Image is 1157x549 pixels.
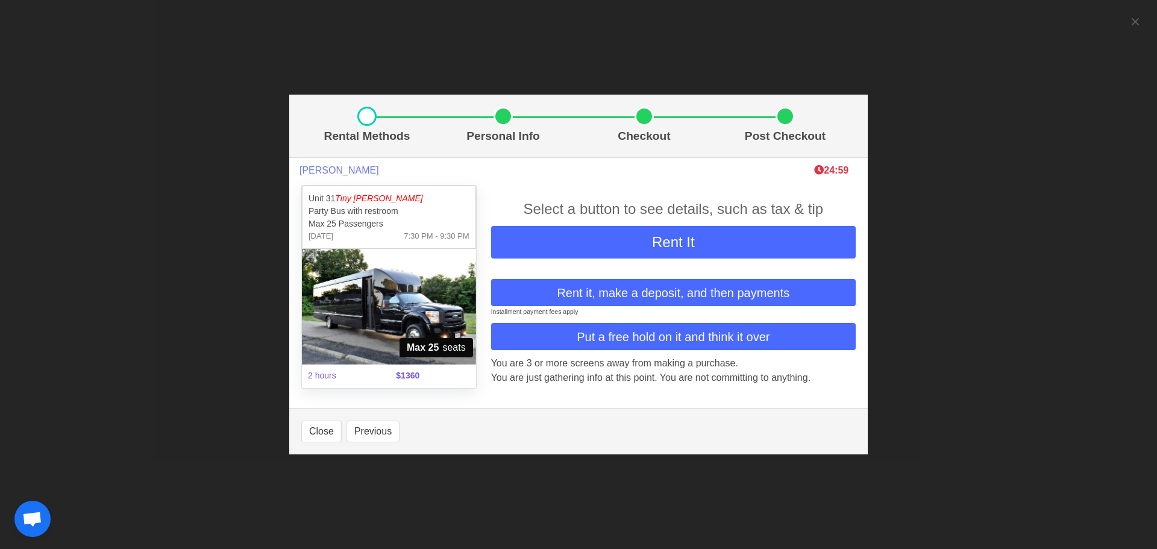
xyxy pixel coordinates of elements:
button: Rent it, make a deposit, and then payments [491,279,856,306]
button: Previous [346,421,400,442]
p: Party Bus with restroom [309,205,469,218]
span: The clock is ticking ⁠— this timer shows how long we'll hold this limo during checkout. If time r... [814,165,848,175]
div: Open chat [14,501,51,537]
span: Rent it, make a deposit, and then payments [557,284,789,302]
span: Tiny [PERSON_NAME] [335,193,422,203]
div: Select a button to see details, such as tax & tip [491,198,856,220]
span: 7:30 PM - 9:30 PM [404,230,469,242]
p: You are just gathering info at this point. You are not committing to anything. [491,371,856,385]
button: Put a free hold on it and think it over [491,323,856,350]
p: Rental Methods [306,128,428,145]
strong: Max 25 [407,340,439,355]
p: Max 25 Passengers [309,218,469,230]
p: Checkout [578,128,710,145]
small: Installment payment fees apply [491,308,578,315]
span: [PERSON_NAME] [299,165,379,176]
img: 31%2001.jpg [302,249,476,365]
p: Personal Info [437,128,569,145]
button: Rent It [491,226,856,259]
p: Post Checkout [720,128,851,145]
span: Put a free hold on it and think it over [577,328,770,346]
p: You are 3 or more screens away from making a purchase. [491,356,856,371]
span: [DATE] [309,230,333,242]
span: 2 hours [301,362,389,389]
b: 24:59 [814,165,848,175]
p: Unit 31 [309,192,469,205]
span: seats [400,338,473,357]
button: Close [301,421,342,442]
span: Rent It [652,234,695,250]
